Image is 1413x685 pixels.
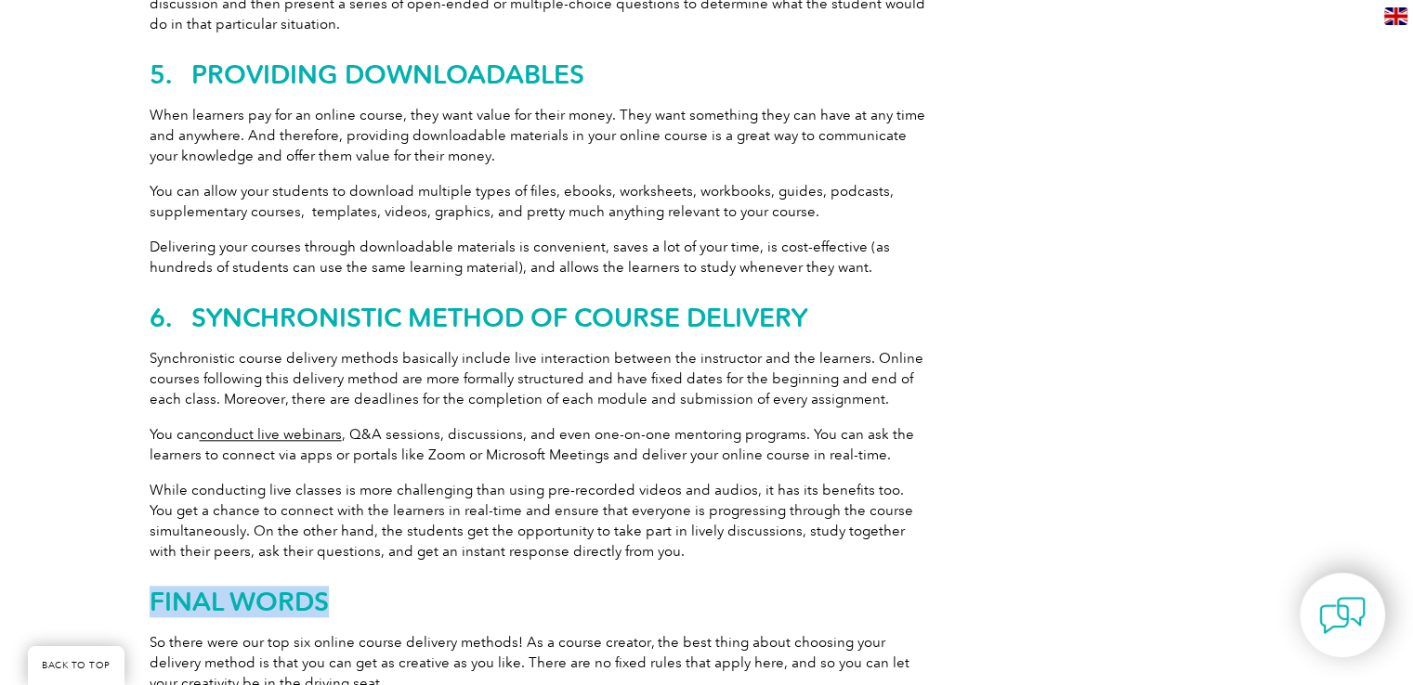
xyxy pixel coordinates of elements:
[1319,592,1366,639] img: contact-chat.png
[150,181,930,222] p: You can allow your students to download multiple types of files, ebooks, worksheets, workbooks, g...
[28,646,124,685] a: BACK TO TOP
[150,59,930,89] h2: 5. PROVIDING DOWNLOADABLES
[150,303,930,332] h2: 6. SYNCHRONISTIC METHOD OF COURSE DELIVERY
[1384,7,1407,25] img: en
[150,237,930,278] p: Delivering your courses through downloadable materials is convenient, saves a lot of your time, i...
[150,480,930,562] p: While conducting live classes is more challenging than using pre-recorded videos and audios, it h...
[200,426,342,443] a: conduct live webinars
[150,424,930,465] p: You can , Q&A sessions, discussions, and even one-on-one mentoring programs. You can ask the lear...
[150,348,930,409] p: Synchronistic course delivery methods basically include live interaction between the instructor a...
[150,587,930,616] h2: FINAL WORDS
[150,105,930,166] p: When learners pay for an online course, they want value for their money. They want something they...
